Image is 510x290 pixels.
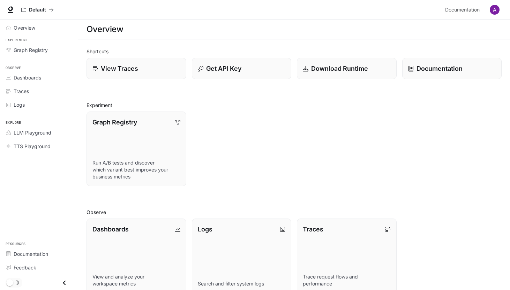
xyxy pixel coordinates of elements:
[14,87,29,95] span: Traces
[87,22,123,36] h1: Overview
[488,3,502,17] button: User avatar
[92,117,137,127] p: Graph Registry
[3,85,75,97] a: Traces
[311,64,368,73] p: Download Runtime
[192,58,292,79] button: Get API Key
[87,48,502,55] h2: Shortcuts
[198,224,212,234] p: Logs
[490,5,500,15] img: User avatar
[3,140,75,152] a: TTS Playground
[92,224,129,234] p: Dashboards
[3,248,75,260] a: Documentation
[14,264,36,271] span: Feedback
[92,159,180,180] p: Run A/B tests and discover which variant best improves your business metrics
[303,273,391,287] p: Trace request flows and performance
[417,64,463,73] p: Documentation
[442,3,485,17] a: Documentation
[87,58,186,79] a: View Traces
[57,276,72,290] button: Close drawer
[3,71,75,84] a: Dashboards
[3,261,75,274] a: Feedback
[18,3,57,17] button: All workspaces
[14,101,25,108] span: Logs
[297,58,397,79] a: Download Runtime
[402,58,502,79] a: Documentation
[445,6,480,14] span: Documentation
[3,99,75,111] a: Logs
[14,24,35,31] span: Overview
[14,129,51,136] span: LLM Playground
[14,46,48,54] span: Graph Registry
[14,250,48,258] span: Documentation
[3,22,75,34] a: Overview
[87,208,502,216] h2: Observe
[198,280,286,287] p: Search and filter system logs
[87,112,186,186] a: Graph RegistryRun A/B tests and discover which variant best improves your business metrics
[101,64,138,73] p: View Traces
[29,7,46,13] p: Default
[87,101,502,109] h2: Experiment
[3,44,75,56] a: Graph Registry
[206,64,241,73] p: Get API Key
[6,278,13,286] span: Dark mode toggle
[3,127,75,139] a: LLM Playground
[303,224,323,234] p: Traces
[14,74,41,81] span: Dashboards
[92,273,180,287] p: View and analyze your workspace metrics
[14,143,51,150] span: TTS Playground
